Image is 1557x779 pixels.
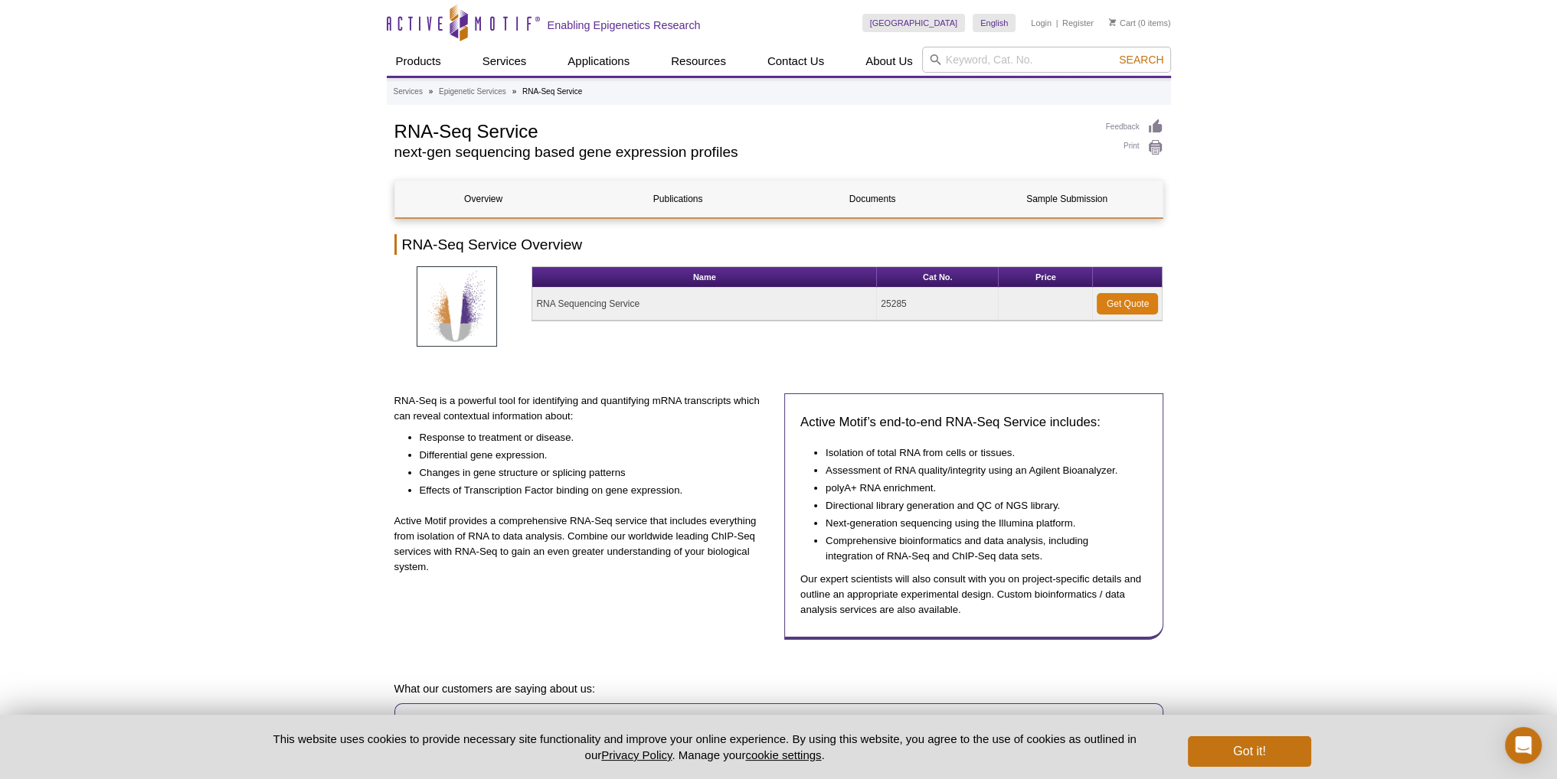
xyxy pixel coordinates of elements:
p: Our expert scientists will also consult with you on project-specific details and outline an appro... [800,572,1147,618]
li: Directional library generation and QC of NGS library. [826,496,1132,513]
li: Assessment of RNA quality/integrity using an Agilent Bioanalyzer. [826,461,1132,478]
a: Register [1062,18,1094,28]
li: » [512,87,517,96]
li: Response to treatment or disease. [420,428,758,445]
h3: Active Motif’s end-to-end RNA-Seq Service includes: [800,413,1147,432]
a: Services [394,85,423,99]
a: Overview [395,181,572,217]
img: RNA-Seq Services [417,266,497,347]
td: 25285 [877,288,999,321]
button: Got it! [1188,736,1310,767]
div: Open Intercom Messenger [1505,727,1542,764]
h2: next-gen sequencing based gene expression profiles [394,145,1091,159]
a: Publications [590,181,767,217]
li: » [429,87,433,96]
img: Your Cart [1109,18,1116,26]
a: Feedback [1106,119,1163,135]
p: RNA-Seq is a powerful tool for identifying and quantifying mRNA transcripts which can reveal cont... [394,393,774,424]
h2: Enabling Epigenetics Research [548,18,701,32]
a: Cart [1109,18,1136,28]
a: Applications [558,47,639,76]
a: Epigenetic Services [439,85,506,99]
th: Price [999,267,1093,288]
li: polyA+ RNA enrichment. [826,478,1132,496]
button: Search [1114,53,1168,67]
a: Get Quote [1097,293,1158,315]
p: This website uses cookies to provide necessary site functionality and improve your online experie... [247,731,1163,763]
th: Cat No. [877,267,999,288]
a: Contact Us [758,47,833,76]
a: Documents [784,181,961,217]
input: Keyword, Cat. No. [922,47,1171,73]
li: Next-generation sequencing using the Illumina platform. [826,513,1132,531]
li: (0 items) [1109,14,1171,32]
li: Comprehensive bioinformatics and data analysis, including integration of RNA-Seq and ChIP-Seq dat... [826,531,1132,564]
a: About Us [856,47,922,76]
a: [GEOGRAPHIC_DATA] [862,14,966,32]
li: Changes in gene structure or splicing patterns [420,463,758,481]
button: cookie settings [745,748,821,761]
a: Print [1106,139,1163,156]
li: Effects of Transcription Factor binding on gene expression. [420,481,758,498]
h4: What our customers are saying about us: [394,682,1163,696]
li: Isolation of total RNA from cells or tissues. [826,443,1132,461]
p: Active Motif provides a comprehensive RNA-Seq service that includes everything from isolation of ... [394,513,774,575]
li: | [1056,14,1058,32]
a: Login [1031,18,1052,28]
td: RNA Sequencing Service [532,288,877,321]
a: Sample Submission [979,181,1156,217]
a: Services [473,47,536,76]
a: Products [387,47,450,76]
span: Search [1119,54,1163,66]
h2: RNA-Seq Service Overview [394,234,1163,255]
li: Differential gene expression. [420,445,758,463]
h1: RNA-Seq Service [394,119,1091,142]
th: Name [532,267,877,288]
a: Resources [662,47,735,76]
a: English [973,14,1016,32]
a: Privacy Policy [601,748,672,761]
li: RNA-Seq Service [522,87,582,96]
